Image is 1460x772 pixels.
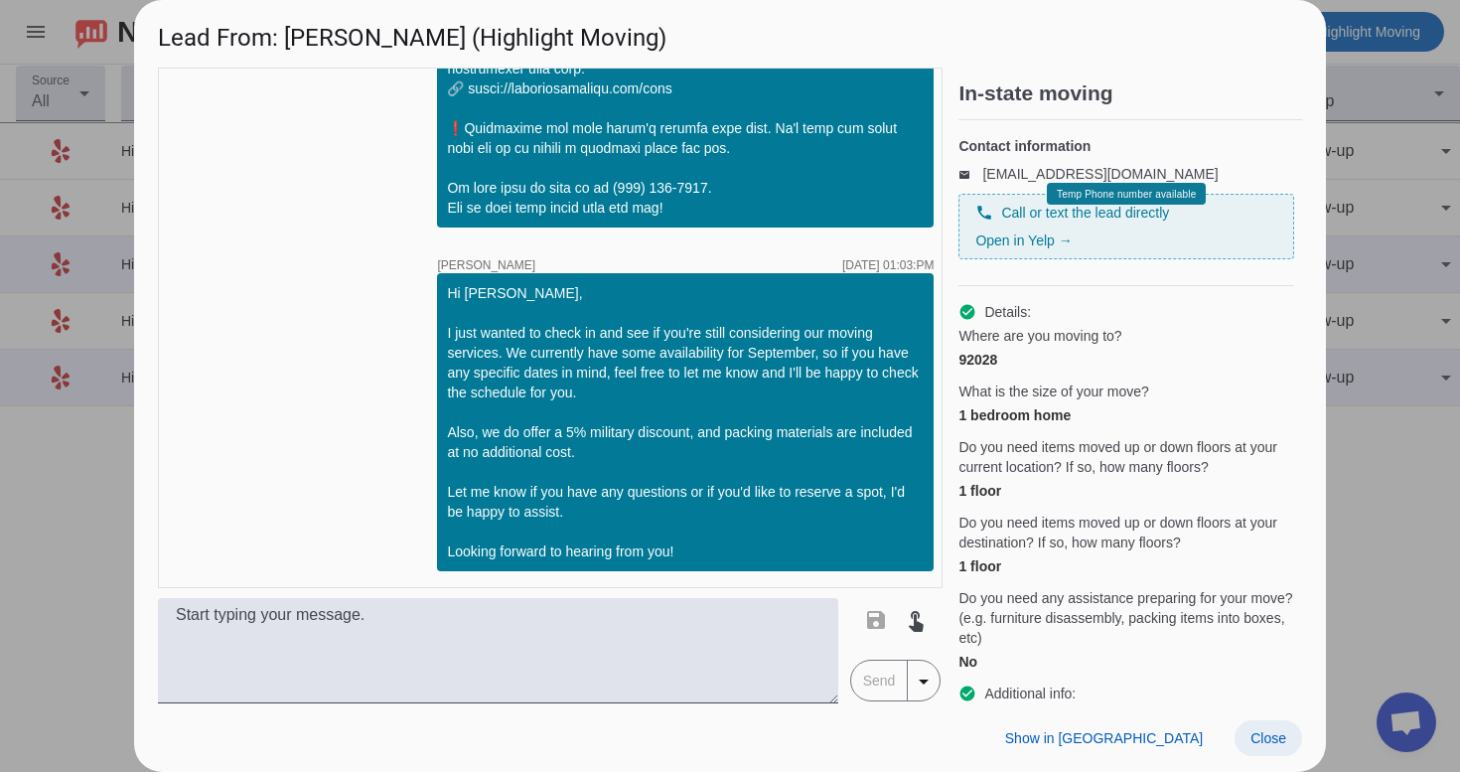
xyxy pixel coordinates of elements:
[1001,203,1169,223] span: Call or text the lead directly
[989,720,1219,756] button: Show in [GEOGRAPHIC_DATA]
[958,513,1294,552] span: Do you need items moved up or down floors at your destination? If so, how many floors?
[437,259,535,271] span: [PERSON_NAME]
[958,136,1294,156] h4: Contact information
[958,350,1294,370] div: 92028
[958,405,1294,425] div: 1 bedroom home
[984,684,1076,703] span: Additional info:
[1005,730,1203,746] span: Show in [GEOGRAPHIC_DATA]
[958,83,1302,103] h2: In-state moving
[904,608,928,632] mat-icon: touch_app
[958,169,982,179] mat-icon: email
[447,283,924,561] div: Hi [PERSON_NAME], I just wanted to check in and see if you're still considering our moving servic...
[982,166,1218,182] a: [EMAIL_ADDRESS][DOMAIN_NAME]
[1057,189,1196,200] span: Temp Phone number available
[958,437,1294,477] span: Do you need items moved up or down floors at your current location? If so, how many floors?
[958,382,1148,401] span: What is the size of your move?
[975,204,993,222] mat-icon: phone
[958,303,976,321] mat-icon: check_circle
[958,588,1294,648] span: Do you need any assistance preparing for your move? (e.g. furniture disassembly, packing items in...
[984,302,1031,322] span: Details:
[1235,720,1302,756] button: Close
[1250,730,1286,746] span: Close
[958,481,1294,501] div: 1 floor
[958,556,1294,576] div: 1 floor
[958,652,1294,672] div: No
[975,232,1072,248] a: Open in Yelp →
[958,685,976,702] mat-icon: check_circle
[958,326,1121,346] span: Where are you moving to?
[912,670,936,694] mat-icon: arrow_drop_down
[842,259,934,271] div: [DATE] 01:03:PM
